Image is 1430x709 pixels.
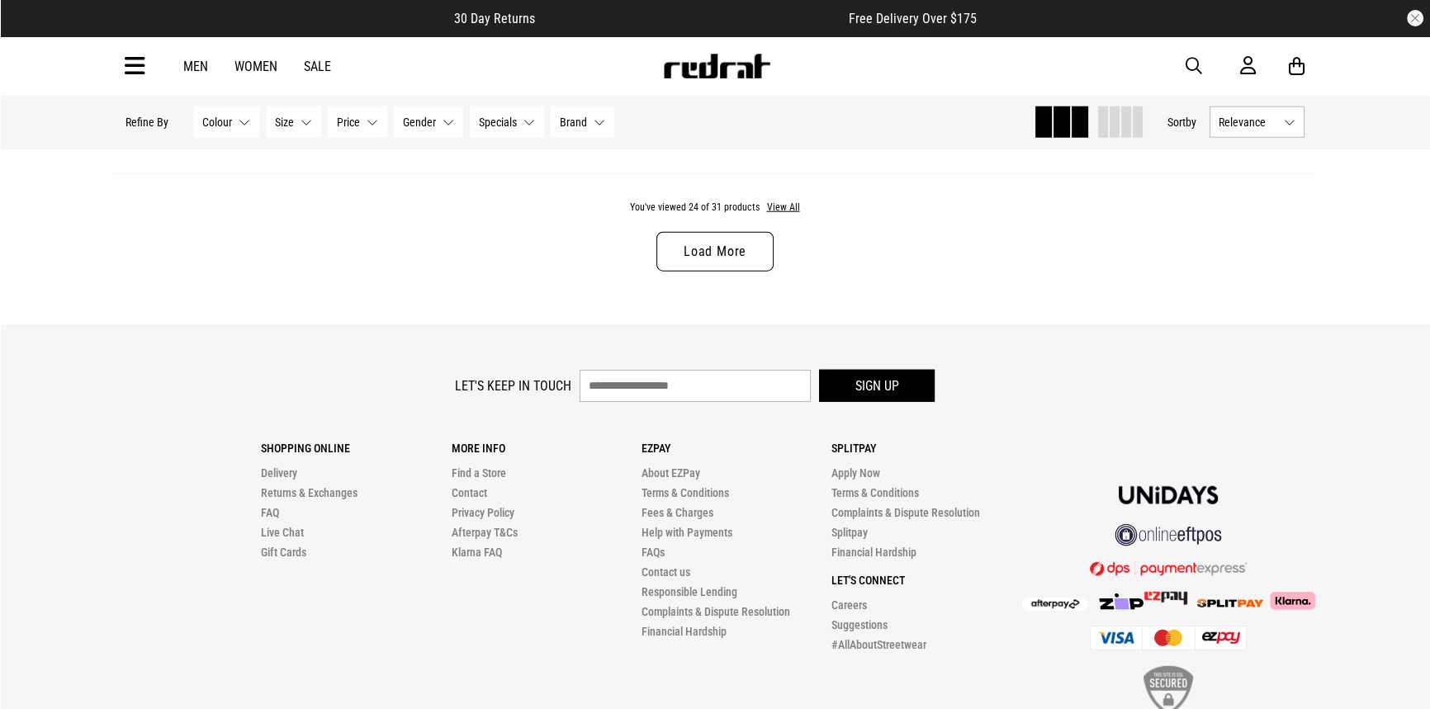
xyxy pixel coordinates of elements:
button: Size [266,106,321,138]
a: #AllAboutStreetwear [831,638,926,651]
a: Returns & Exchanges [261,486,357,499]
span: Free Delivery Over $175 [849,11,977,26]
img: Klarna [1263,592,1315,610]
a: Privacy Policy [451,506,514,519]
a: Delivery [261,466,297,480]
button: Price [328,106,387,138]
a: Live Chat [261,526,304,539]
button: Specials [470,106,544,138]
a: Afterpay T&Cs [451,526,517,539]
a: Financial Hardship [642,625,727,638]
span: You've viewed 24 of 31 products [630,201,760,213]
a: Suggestions [831,618,888,631]
p: Refine By [125,116,168,129]
a: Financial Hardship [831,546,916,559]
button: Brand [551,106,614,138]
a: Apply Now [831,466,880,480]
a: FAQs [642,546,665,559]
p: Splitpay [831,442,1021,455]
span: Relevance [1219,116,1277,129]
a: Fees & Charges [642,506,713,519]
span: Specials [479,116,517,129]
button: Colour [193,106,259,138]
button: View All [766,201,801,215]
img: Splitpay [1144,592,1187,605]
a: Complaints & Dispute Resolution [642,605,790,618]
a: Careers [831,598,867,612]
span: Size [275,116,294,129]
button: Gender [394,106,463,138]
a: Contact us [642,565,690,579]
a: Men [183,59,208,74]
a: Contact [451,486,486,499]
img: Splitpay [1197,599,1263,607]
span: by [1186,116,1196,129]
a: Sale [304,59,331,74]
img: Zip [1098,593,1144,610]
a: Terms & Conditions [642,486,729,499]
a: FAQ [261,506,279,519]
a: Splitpay [831,526,868,539]
button: Sortby [1167,112,1196,132]
a: Complaints & Dispute Resolution [831,506,980,519]
iframe: Customer reviews powered by Trustpilot [568,10,816,26]
button: Open LiveChat chat widget [13,7,63,56]
button: Relevance [1210,106,1305,138]
img: Afterpay [1022,598,1088,611]
span: Brand [560,116,587,129]
a: Gift Cards [261,546,306,559]
a: Women [234,59,277,74]
p: Shopping Online [261,442,451,455]
a: Klarna FAQ [451,546,501,559]
a: About EZPay [642,466,700,480]
a: Load More [656,232,774,272]
span: Price [337,116,360,129]
img: Unidays [1119,486,1218,504]
a: Find a Store [451,466,505,480]
a: Terms & Conditions [831,486,919,499]
img: Redrat logo [662,54,771,78]
span: 30 Day Returns [454,11,535,26]
p: Ezpay [642,442,831,455]
img: Cards [1090,626,1247,650]
p: More Info [451,442,641,455]
p: Let's Connect [831,574,1021,587]
img: DPS [1090,561,1247,576]
span: Gender [403,116,436,129]
a: Responsible Lending [642,585,737,598]
label: Let's keep in touch [455,378,571,394]
button: Sign up [819,370,935,402]
img: online eftpos [1115,524,1222,546]
span: Colour [202,116,232,129]
a: Help with Payments [642,526,732,539]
